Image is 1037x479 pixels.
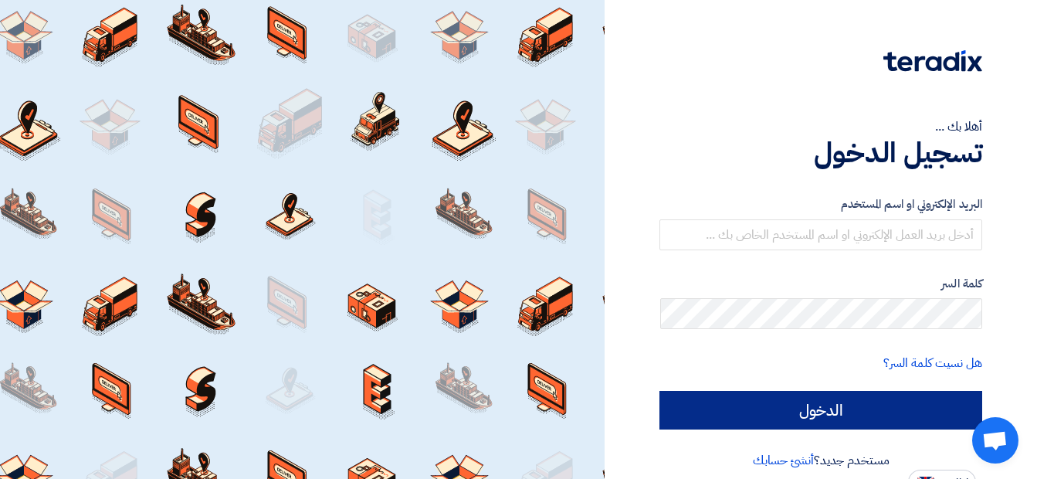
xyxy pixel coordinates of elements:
[753,451,814,470] a: أنشئ حسابك
[659,136,982,170] h1: تسجيل الدخول
[659,275,982,293] label: كلمة السر
[659,117,982,136] div: أهلا بك ...
[659,451,982,470] div: مستخدم جديد؟
[972,417,1018,464] div: Open chat
[659,219,982,250] input: أدخل بريد العمل الإلكتروني او اسم المستخدم الخاص بك ...
[659,195,982,213] label: البريد الإلكتروني او اسم المستخدم
[659,391,982,430] input: الدخول
[883,354,982,372] a: هل نسيت كلمة السر؟
[883,50,982,72] img: Teradix logo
